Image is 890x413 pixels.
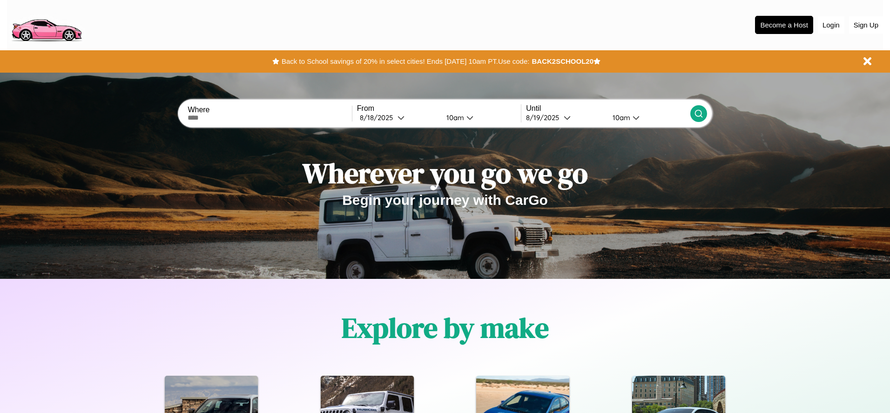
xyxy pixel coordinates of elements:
button: 10am [439,113,521,122]
label: Until [526,104,690,113]
button: 8/18/2025 [357,113,439,122]
button: Sign Up [849,16,883,34]
button: 10am [605,113,690,122]
label: Where [188,106,351,114]
h1: Explore by make [342,309,549,347]
div: 10am [442,113,466,122]
img: logo [7,5,86,44]
button: Become a Host [755,16,813,34]
button: Login [818,16,844,34]
label: From [357,104,521,113]
div: 8 / 18 / 2025 [360,113,398,122]
b: BACK2SCHOOL20 [532,57,593,65]
button: Back to School savings of 20% in select cities! Ends [DATE] 10am PT.Use code: [279,55,532,68]
div: 10am [608,113,633,122]
div: 8 / 19 / 2025 [526,113,564,122]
